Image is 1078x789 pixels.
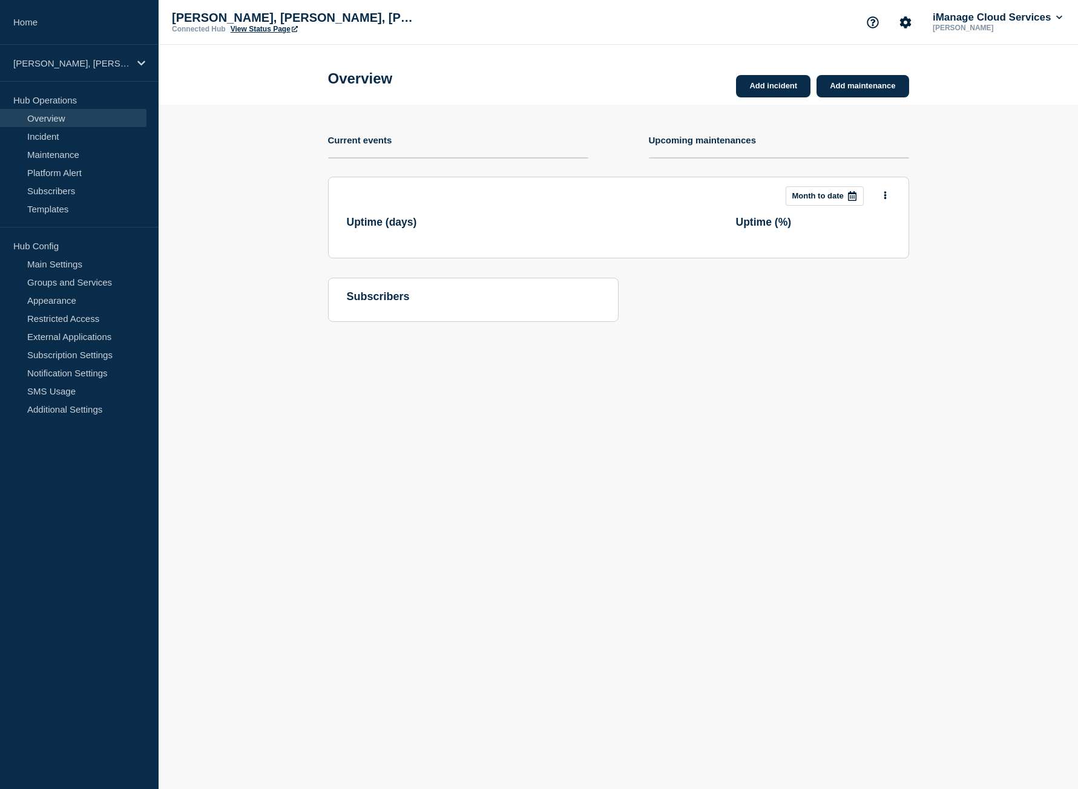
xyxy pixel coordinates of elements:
h3: Uptime ( days ) [347,216,417,229]
p: [PERSON_NAME] [930,24,1056,32]
h1: Overview [328,70,393,87]
p: [PERSON_NAME], [PERSON_NAME], [PERSON_NAME] e [PERSON_NAME] Advogados (PROD) (e-10771) [172,11,414,25]
button: Support [860,10,886,35]
h4: subscribers [347,290,600,303]
a: View Status Page [231,25,298,33]
p: [PERSON_NAME], [PERSON_NAME], [PERSON_NAME] e [PERSON_NAME] Advogados (PROD) (e-10771) [13,58,130,68]
h3: Uptime ( % ) [736,216,792,229]
a: Add incident [736,75,810,97]
p: Connected Hub [172,25,226,33]
button: Account settings [893,10,918,35]
a: Add maintenance [817,75,909,97]
h4: Upcoming maintenances [649,135,757,145]
button: Month to date [786,186,864,206]
h4: Current events [328,135,392,145]
button: iManage Cloud Services [930,11,1065,24]
p: Month to date [792,191,844,200]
